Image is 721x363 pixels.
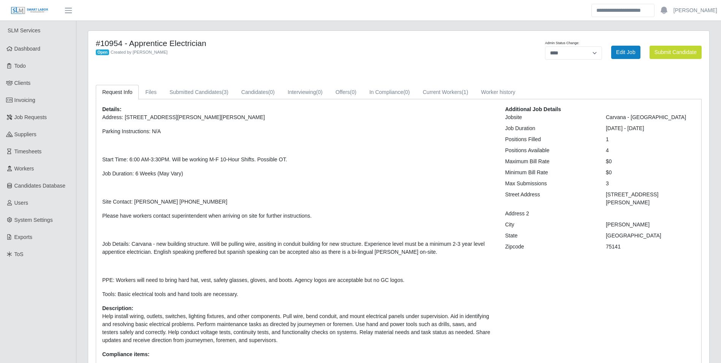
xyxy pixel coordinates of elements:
[102,170,494,178] p: Job Duration: 6 Weeks (May Vary)
[14,183,66,189] span: Candidates Database
[14,166,34,172] span: Workers
[600,221,701,229] div: [PERSON_NAME]
[600,124,701,132] div: [DATE] - [DATE]
[111,50,168,54] span: Created by [PERSON_NAME]
[8,27,40,33] span: SLM Services
[499,124,600,132] div: Job Duration
[139,85,163,100] a: Files
[96,49,109,56] span: Open
[268,89,275,95] span: (0)
[600,243,701,251] div: 75141
[14,217,53,223] span: System Settings
[102,212,494,220] p: Please have workers contact superintendent when arriving on site for further instructions.
[611,46,640,59] a: Edit Job
[102,276,494,284] p: PPE: Workers will need to bring hard hat, vest, safety glasses, gloves, and boots. Agency logos a...
[545,41,579,46] label: Admin Status Change:
[14,234,32,240] span: Exports
[673,6,717,14] a: [PERSON_NAME]
[14,114,47,120] span: Job Requests
[102,198,494,206] p: Site Contact: [PERSON_NAME] [PHONE_NUMBER]
[102,351,149,357] b: Compliance items:
[591,4,654,17] input: Search
[499,221,600,229] div: City
[14,80,31,86] span: Clients
[600,180,701,188] div: 3
[475,85,522,100] a: Worker history
[102,106,122,112] b: Details:
[102,312,494,344] p: Help install wiring, outlets, switches, lighting fixtures, and other components. Pull wire, bend ...
[14,148,42,154] span: Timesheets
[499,169,600,177] div: Minimum Bill Rate
[14,97,35,103] span: Invoicing
[505,106,561,112] b: Additional Job Details
[499,232,600,240] div: State
[600,135,701,143] div: 1
[96,85,139,100] a: Request Info
[96,38,444,48] h4: #10954 - Apprentice Electrician
[600,169,701,177] div: $0
[14,46,41,52] span: Dashboard
[102,156,494,164] p: Start Time: 6:00 AM-3:30PM. Will be working M-F 10-Hour Shifts. Possible OT.
[11,6,49,15] img: SLM Logo
[600,146,701,154] div: 4
[350,89,357,95] span: (0)
[600,191,701,207] div: [STREET_ADDRESS][PERSON_NAME]
[316,89,323,95] span: (0)
[235,85,281,100] a: Candidates
[329,85,363,100] a: Offers
[363,85,417,100] a: In Compliance
[499,135,600,143] div: Positions Filled
[102,240,494,256] p: Job Details: Carvana - new building structure. Will be pulling wire, assiting in conduit building...
[102,127,494,135] p: Parking Instructions: N/A
[14,200,29,206] span: Users
[499,113,600,121] div: Jobsite
[14,131,36,137] span: Suppliers
[600,113,701,121] div: Carvana - [GEOGRAPHIC_DATA]
[600,232,701,240] div: [GEOGRAPHIC_DATA]
[499,180,600,188] div: Max Submissions
[102,305,133,311] b: Description:
[416,85,475,100] a: Current Workers
[499,158,600,166] div: Maximum Bill Rate
[281,85,329,100] a: Interviewing
[163,85,235,100] a: Submitted Candidates
[499,210,600,218] div: Address 2
[499,191,600,207] div: Street Address
[102,290,494,298] p: Tools: Basic electrical tools and hand tools are necessary.
[499,146,600,154] div: Positions Available
[14,251,24,257] span: ToS
[102,113,494,121] p: Address: [STREET_ADDRESS][PERSON_NAME][PERSON_NAME]
[499,243,600,251] div: Zipcode
[403,89,410,95] span: (0)
[650,46,702,59] button: Submit Candidate
[462,89,468,95] span: (1)
[14,63,26,69] span: Todo
[222,89,228,95] span: (3)
[600,158,701,166] div: $0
